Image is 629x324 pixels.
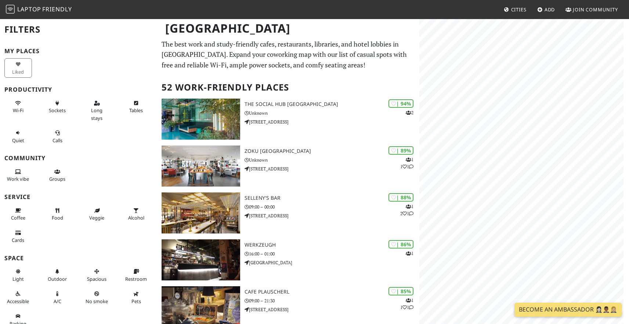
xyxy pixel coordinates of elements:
[245,297,419,304] p: 09:00 – 21:30
[157,239,419,280] a: WerkzeugH | 86% 1 WerkzeugH 16:00 – 01:00 [GEOGRAPHIC_DATA]
[545,6,555,13] span: Add
[42,5,72,13] span: Friendly
[52,214,63,221] span: Food
[12,237,24,243] span: Credit cards
[12,137,24,144] span: Quiet
[4,288,32,307] button: Accessible
[534,3,558,16] a: Add
[245,306,419,313] p: [STREET_ADDRESS]
[7,176,29,182] span: People working
[563,3,621,16] a: Join Community
[245,101,419,107] h3: The Social Hub [GEOGRAPHIC_DATA]
[162,192,240,233] img: SELLENY'S Bar
[89,214,104,221] span: Veggie
[245,148,419,154] h3: Zoku [GEOGRAPHIC_DATA]
[4,265,32,285] button: Light
[44,166,71,185] button: Groups
[162,76,415,99] h2: 52 Work-Friendly Places
[245,289,419,295] h3: Cafe Plauscherl
[511,6,527,13] span: Cities
[157,146,419,187] a: Zoku Vienna | 89% 111 Zoku [GEOGRAPHIC_DATA] Unknown [STREET_ADDRESS]
[514,303,622,317] a: Become an Ambassador 🤵🏻‍♀️🤵🏾‍♂️🤵🏼‍♀️
[406,250,413,257] p: 1
[388,146,413,155] div: | 89%
[6,3,72,16] a: LaptopFriendly LaptopFriendly
[11,214,25,221] span: Coffee
[388,193,413,202] div: | 88%
[91,107,102,121] span: Long stays
[4,127,32,146] button: Quiet
[49,107,66,114] span: Power sockets
[128,214,144,221] span: Alcohol
[162,239,240,280] img: WerkzeugH
[122,265,150,285] button: Restroom
[129,107,143,114] span: Work-friendly tables
[157,192,419,233] a: SELLENY'S Bar | 88% 121 SELLENY'S Bar 09:00 – 00:00 [STREET_ADDRESS]
[53,137,62,144] span: Video/audio calls
[7,298,29,305] span: Accessible
[245,165,419,172] p: [STREET_ADDRESS]
[400,297,413,311] p: 1 1 1
[162,39,415,70] p: The best work and study-friendly cafes, restaurants, libraries, and hotel lobbies in [GEOGRAPHIC_...
[131,298,141,305] span: Pet friendly
[44,127,71,146] button: Calls
[245,242,419,248] h3: WerkzeugH
[501,3,529,16] a: Cities
[245,259,419,266] p: [GEOGRAPHIC_DATA]
[83,97,111,124] button: Long stays
[13,107,24,114] span: Stable Wi-Fi
[157,99,419,140] a: The Social Hub Vienna | 94% 2 The Social Hub [GEOGRAPHIC_DATA] Unknown [STREET_ADDRESS]
[400,203,413,217] p: 1 2 1
[4,166,32,185] button: Work vibe
[83,288,111,307] button: No smoke
[4,86,153,93] h3: Productivity
[388,240,413,248] div: | 86%
[83,265,111,285] button: Spacious
[4,255,153,262] h3: Space
[388,99,413,108] div: | 94%
[4,227,32,246] button: Cards
[4,48,153,55] h3: My Places
[245,195,419,201] h3: SELLENY'S Bar
[162,99,240,140] img: The Social Hub Vienna
[44,205,71,224] button: Food
[17,5,41,13] span: Laptop
[245,157,419,163] p: Unknown
[86,298,108,305] span: Smoke free
[87,276,106,282] span: Spacious
[4,18,153,41] h2: Filters
[122,205,150,224] button: Alcohol
[44,288,71,307] button: A/C
[400,156,413,170] p: 1 1 1
[122,97,150,117] button: Tables
[83,205,111,224] button: Veggie
[6,5,15,14] img: LaptopFriendly
[4,194,153,200] h3: Service
[4,155,153,162] h3: Community
[159,18,418,38] h1: [GEOGRAPHIC_DATA]
[406,109,413,116] p: 2
[245,203,419,210] p: 09:00 – 00:00
[54,298,61,305] span: Air conditioned
[162,146,240,187] img: Zoku Vienna
[4,205,32,224] button: Coffee
[49,176,65,182] span: Group tables
[125,276,147,282] span: Restroom
[245,110,419,117] p: Unknown
[44,97,71,117] button: Sockets
[245,212,419,219] p: [STREET_ADDRESS]
[573,6,618,13] span: Join Community
[12,276,24,282] span: Natural light
[4,97,32,117] button: Wi-Fi
[122,288,150,307] button: Pets
[245,250,419,257] p: 16:00 – 01:00
[44,265,71,285] button: Outdoor
[388,287,413,295] div: | 85%
[48,276,67,282] span: Outdoor area
[245,118,419,125] p: [STREET_ADDRESS]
